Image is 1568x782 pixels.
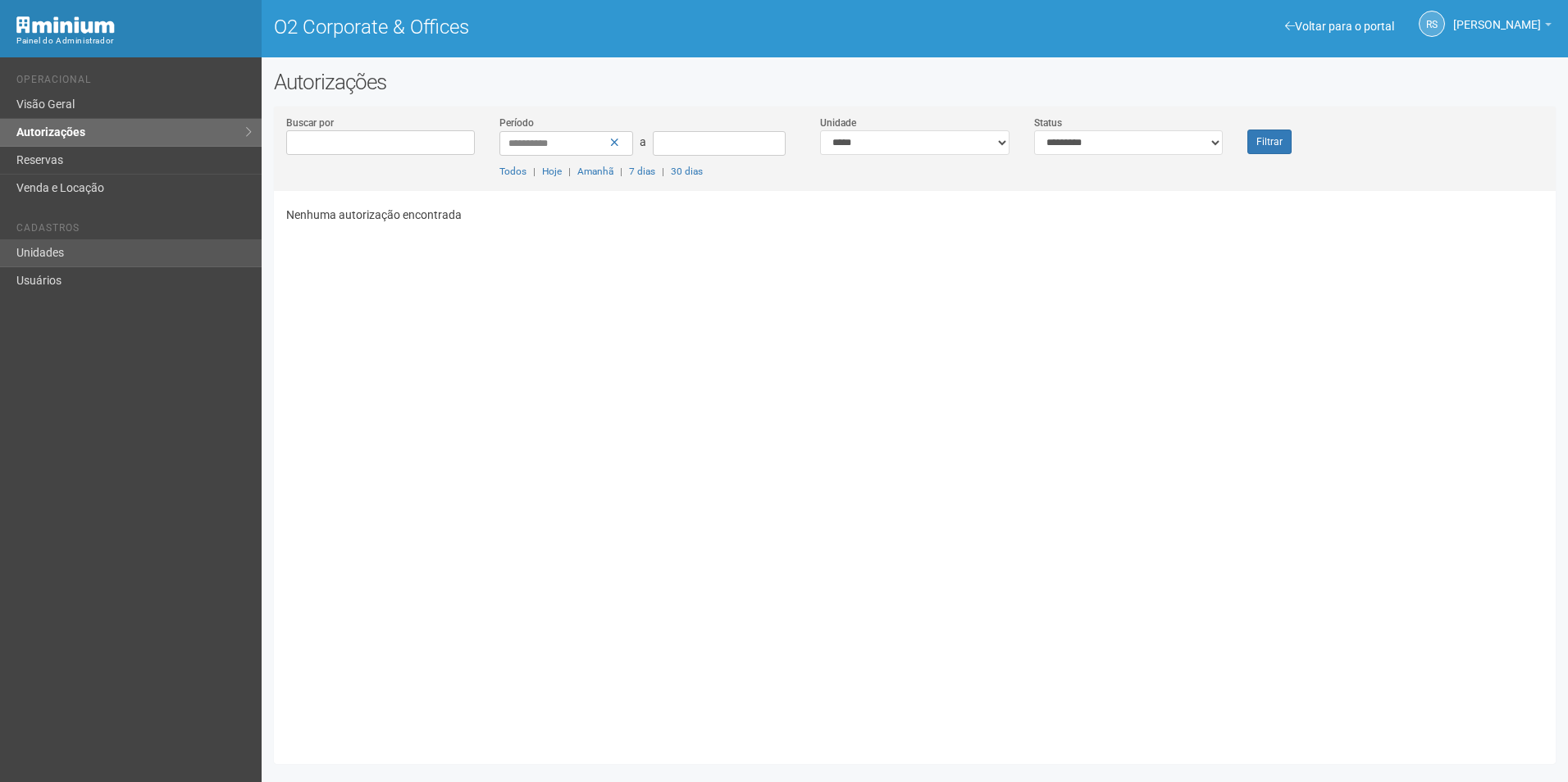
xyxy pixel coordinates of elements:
img: Minium [16,16,115,34]
span: | [533,166,536,177]
a: RS [1419,11,1445,37]
span: Rayssa Soares Ribeiro [1453,2,1541,31]
span: a [640,135,646,148]
a: Todos [499,166,526,177]
span: | [620,166,622,177]
div: Painel do Administrador [16,34,249,48]
a: Amanhã [577,166,613,177]
a: Hoje [542,166,562,177]
span: | [568,166,571,177]
button: Filtrar [1247,130,1292,154]
span: | [662,166,664,177]
a: 7 dias [629,166,655,177]
h1: O2 Corporate & Offices [274,16,903,38]
label: Buscar por [286,116,334,130]
li: Cadastros [16,222,249,239]
label: Status [1034,116,1062,130]
h2: Autorizações [274,70,1556,94]
label: Período [499,116,534,130]
li: Operacional [16,74,249,91]
a: [PERSON_NAME] [1453,20,1552,34]
label: Unidade [820,116,856,130]
a: 30 dias [671,166,703,177]
a: Voltar para o portal [1285,20,1394,33]
p: Nenhuma autorização encontrada [286,207,1543,222]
